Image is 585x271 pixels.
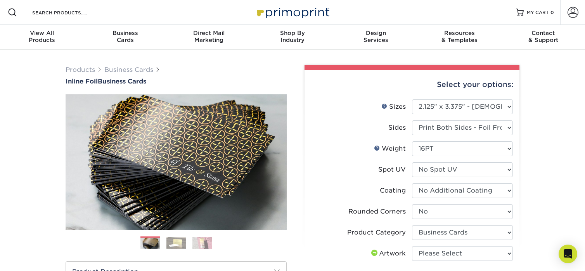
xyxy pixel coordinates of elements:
[167,30,251,43] div: Marketing
[559,245,577,263] div: Open Intercom Messenger
[66,78,287,85] h1: Business Cards
[83,30,167,36] span: Business
[254,4,331,21] img: Primoprint
[347,228,406,237] div: Product Category
[502,25,585,50] a: Contact& Support
[502,30,585,36] span: Contact
[311,70,513,99] div: Select your options:
[2,247,66,268] iframe: Google Customer Reviews
[251,30,334,36] span: Shop By
[31,8,107,17] input: SEARCH PRODUCTS.....
[550,10,554,15] span: 0
[83,25,167,50] a: BusinessCards
[348,207,406,216] div: Rounded Corners
[527,9,549,16] span: MY CART
[192,237,212,249] img: Business Cards 03
[381,102,406,111] div: Sizes
[418,25,501,50] a: Resources& Templates
[388,123,406,132] div: Sides
[66,66,95,73] a: Products
[251,30,334,43] div: Industry
[418,30,501,43] div: & Templates
[251,25,334,50] a: Shop ByIndustry
[374,144,406,153] div: Weight
[140,234,160,253] img: Business Cards 01
[167,25,251,50] a: Direct MailMarketing
[66,78,98,85] span: Inline Foil
[166,237,186,249] img: Business Cards 02
[502,30,585,43] div: & Support
[66,78,287,85] a: Inline FoilBusiness Cards
[83,30,167,43] div: Cards
[334,25,418,50] a: DesignServices
[418,30,501,36] span: Resources
[380,186,406,195] div: Coating
[334,30,418,36] span: Design
[167,30,251,36] span: Direct Mail
[104,66,153,73] a: Business Cards
[378,165,406,174] div: Spot UV
[334,30,418,43] div: Services
[370,249,406,258] div: Artwork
